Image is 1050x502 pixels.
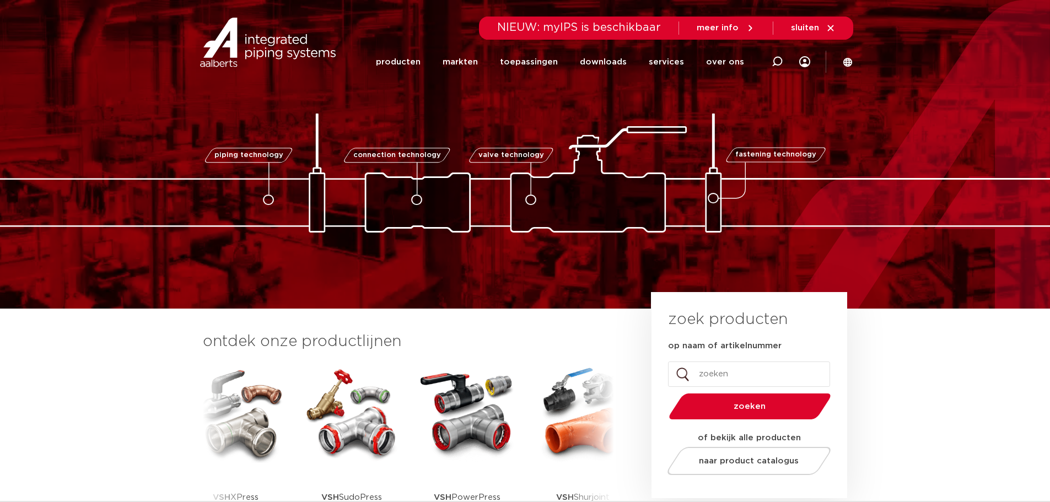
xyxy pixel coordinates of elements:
[376,41,744,83] nav: Menu
[735,152,816,159] span: fastening technology
[697,402,803,411] span: zoeken
[443,41,478,83] a: markten
[353,152,440,159] span: connection technology
[497,22,661,33] span: NIEUW: myIPS is beschikbaar
[664,447,833,475] a: naar product catalogus
[203,331,614,353] h3: ontdek onze productlijnen
[556,493,574,501] strong: VSH
[698,434,801,442] strong: of bekijk alle producten
[500,41,558,83] a: toepassingen
[668,309,788,331] h3: zoek producten
[791,23,836,33] a: sluiten
[668,341,782,352] label: op naam of artikelnummer
[697,24,739,32] span: meer info
[664,392,835,420] button: zoeken
[213,493,230,501] strong: VSH
[699,457,799,465] span: naar product catalogus
[706,41,744,83] a: over ons
[321,493,339,501] strong: VSH
[668,361,830,387] input: zoeken
[697,23,755,33] a: meer info
[649,41,684,83] a: services
[580,41,627,83] a: downloads
[434,493,451,501] strong: VSH
[791,24,819,32] span: sluiten
[214,152,283,159] span: piping technology
[376,41,421,83] a: producten
[478,152,544,159] span: valve technology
